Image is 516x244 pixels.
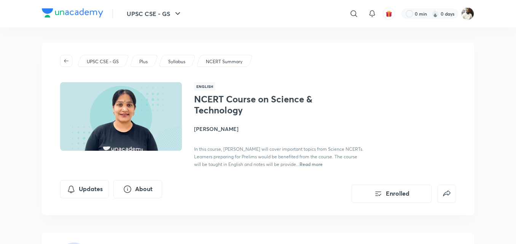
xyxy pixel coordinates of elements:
[385,10,392,17] img: avatar
[194,146,363,167] span: In this course, [PERSON_NAME] will cover important topics from Science NCERTs. Learners preparing...
[122,6,187,21] button: UPSC CSE - GS
[138,58,149,65] a: Plus
[383,8,395,20] button: avatar
[352,185,432,203] button: Enrolled
[194,94,319,116] h1: NCERT Course on Science & Technology
[438,185,456,203] button: false
[139,58,148,65] p: Plus
[167,58,187,65] a: Syllabus
[206,58,242,65] p: NCERT Summary
[60,180,109,198] button: Updates
[87,58,119,65] p: UPSC CSE - GS
[299,161,323,167] span: Read more
[168,58,185,65] p: Syllabus
[432,10,439,18] img: streak
[42,8,103,18] img: Company Logo
[205,58,244,65] a: NCERT Summary
[194,125,365,133] h4: [PERSON_NAME]
[86,58,120,65] a: UPSC CSE - GS
[59,81,183,152] img: Thumbnail
[461,7,474,20] img: Aditya Aman
[42,8,103,19] a: Company Logo
[113,180,162,198] button: About
[194,82,215,91] span: English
